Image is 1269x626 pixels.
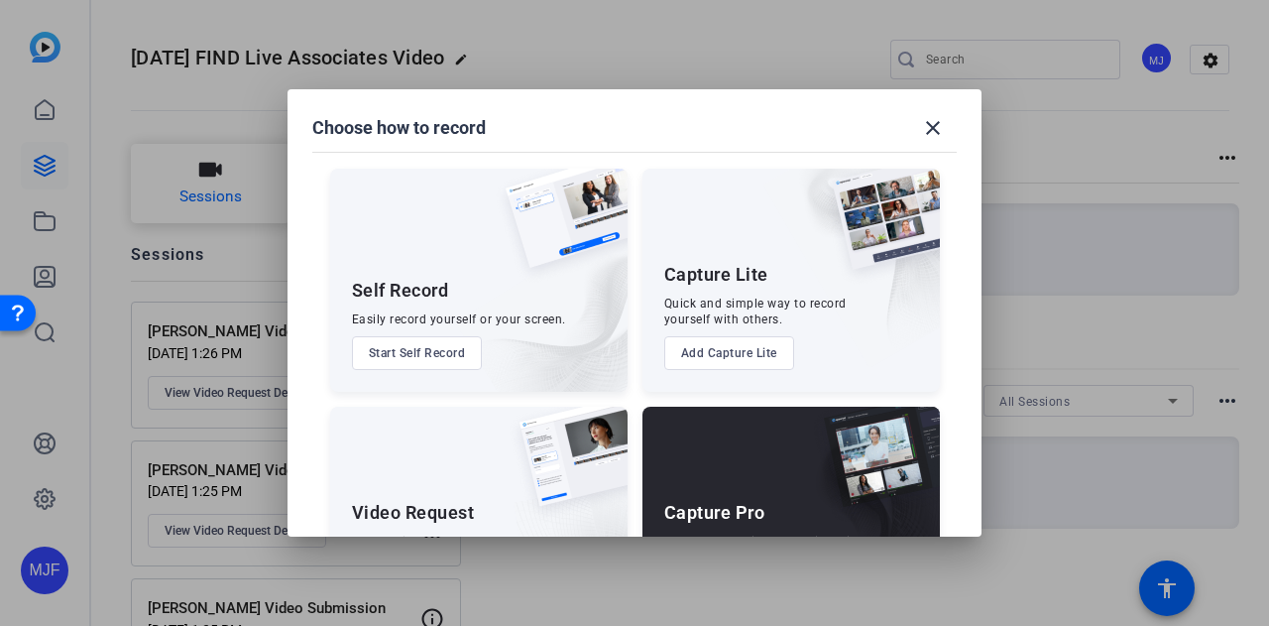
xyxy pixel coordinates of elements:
[491,169,628,288] img: self-record.png
[809,407,940,528] img: capture-pro.png
[664,534,893,565] div: Run the shoot like a technical director, with more advanced controls available.
[664,336,794,370] button: Add Capture Lite
[664,296,847,327] div: Quick and simple way to record yourself with others.
[312,116,486,140] h1: Choose how to record
[921,116,945,140] mat-icon: close
[664,263,768,287] div: Capture Lite
[352,501,475,525] div: Video Request
[505,407,628,527] img: ugc-content.png
[352,279,449,303] div: Self Record
[762,169,940,367] img: embarkstudio-capture-lite.png
[352,534,542,565] div: Share a link and collect recorded responses anywhere, anytime.
[352,312,566,327] div: Easily record yourself or your screen.
[455,211,628,392] img: embarkstudio-self-record.png
[664,501,765,525] div: Capture Pro
[352,336,483,370] button: Start Self Record
[817,169,940,290] img: capture-lite.png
